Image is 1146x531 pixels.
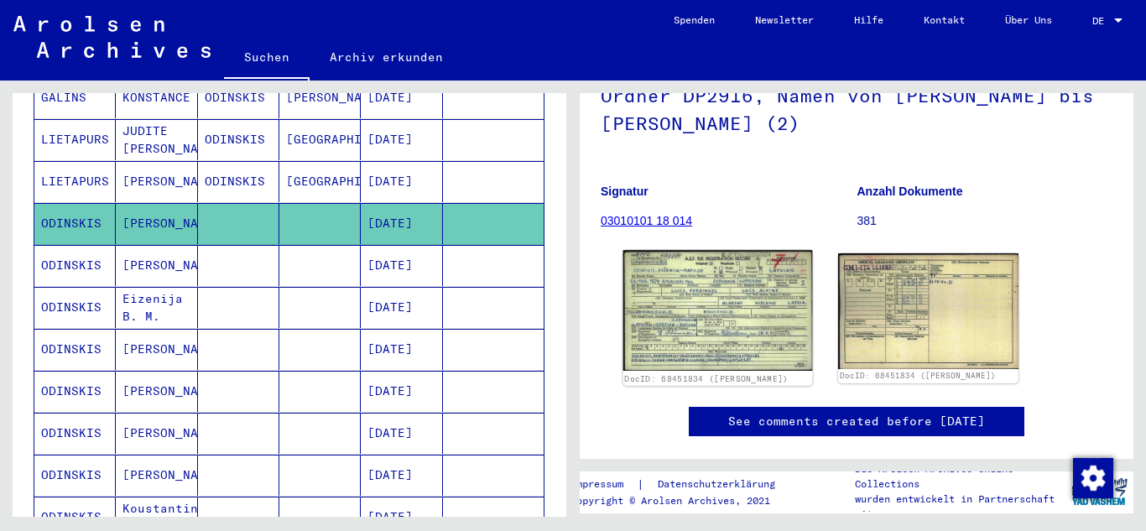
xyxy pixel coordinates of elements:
[34,161,116,202] mat-cell: LIETAPURS
[570,476,637,493] a: Impressum
[116,287,197,328] mat-cell: Eizenija B. M.
[838,253,1018,369] img: 002.jpg
[198,77,279,118] mat-cell: ODINSKIS
[361,119,442,160] mat-cell: [DATE]
[570,493,795,508] p: Copyright © Arolsen Archives, 2021
[279,119,361,160] mat-cell: [GEOGRAPHIC_DATA]
[601,185,649,198] b: Signatur
[34,287,116,328] mat-cell: ODINSKIS
[198,119,279,160] mat-cell: ODINSKIS
[13,16,211,58] img: Arolsen_neg.svg
[361,77,442,118] mat-cell: [DATE]
[855,492,1065,522] p: wurden entwickelt in Partnerschaft mit
[116,77,197,118] mat-cell: KONSTANCE
[116,371,197,412] mat-cell: [PERSON_NAME]
[644,476,795,493] a: Datenschutzerklärung
[34,245,116,286] mat-cell: ODINSKIS
[840,371,996,380] a: DocID: 68451834 ([PERSON_NAME])
[361,455,442,496] mat-cell: [DATE]
[34,371,116,412] mat-cell: ODINSKIS
[224,37,310,81] a: Suchen
[198,161,279,202] mat-cell: ODINSKIS
[116,161,197,202] mat-cell: [PERSON_NAME]
[361,161,442,202] mat-cell: [DATE]
[624,374,788,384] a: DocID: 68451834 ([PERSON_NAME])
[34,203,116,244] mat-cell: ODINSKIS
[361,245,442,286] mat-cell: [DATE]
[310,37,463,77] a: Archiv erkunden
[855,461,1065,492] p: Die Arolsen Archives Online-Collections
[116,245,197,286] mat-cell: [PERSON_NAME]
[857,185,963,198] b: Anzahl Dokumente
[116,203,197,244] mat-cell: [PERSON_NAME]
[728,413,985,430] a: See comments created before [DATE]
[34,77,116,118] mat-cell: GALINS
[279,161,361,202] mat-cell: [GEOGRAPHIC_DATA]
[1092,15,1111,27] span: DE
[1068,471,1131,513] img: yv_logo.png
[857,212,1113,230] p: 381
[623,250,813,371] img: 001.jpg
[116,119,197,160] mat-cell: JUDITE [PERSON_NAME]
[361,413,442,454] mat-cell: [DATE]
[279,77,361,118] mat-cell: [PERSON_NAME]
[34,413,116,454] mat-cell: ODINSKIS
[34,455,116,496] mat-cell: ODINSKIS
[116,329,197,370] mat-cell: [PERSON_NAME]
[570,476,795,493] div: |
[361,203,442,244] mat-cell: [DATE]
[34,329,116,370] mat-cell: ODINSKIS
[601,57,1112,159] h1: Ordner DP2916, Namen von [PERSON_NAME] bis [PERSON_NAME] (2)
[361,371,442,412] mat-cell: [DATE]
[1073,458,1113,498] img: Zustimmung ändern
[116,455,197,496] mat-cell: [PERSON_NAME]
[361,329,442,370] mat-cell: [DATE]
[361,287,442,328] mat-cell: [DATE]
[116,413,197,454] mat-cell: [PERSON_NAME]
[601,214,692,227] a: 03010101 18 014
[34,119,116,160] mat-cell: LIETAPURS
